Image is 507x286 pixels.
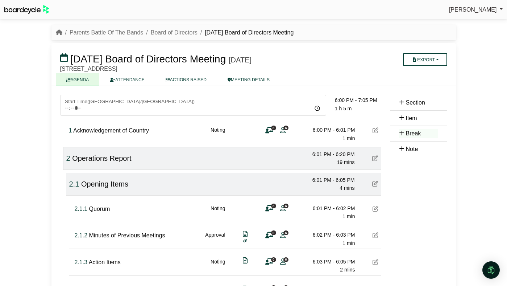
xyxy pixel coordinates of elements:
span: Click to fine tune number [75,206,88,212]
span: 6 [283,230,288,235]
span: Note [406,146,418,152]
div: Approval [205,231,225,247]
div: 6:00 PM - 7:05 PM [335,96,386,104]
div: 6:00 PM - 6:01 PM [304,126,355,134]
span: [DATE] Board of Directors Meeting [70,53,226,65]
span: 0 [271,204,276,208]
span: Click to fine tune number [69,127,72,134]
span: Break [406,130,421,136]
a: ATTENDANCE [99,73,155,86]
div: [DATE] [229,56,252,64]
span: 6 [283,126,288,130]
li: [DATE] Board of Directors Meeting [198,28,294,37]
span: Click to fine tune number [66,154,70,162]
div: Noting [211,126,225,142]
span: [PERSON_NAME] [449,7,497,13]
span: Operations Report [72,154,131,162]
span: 1 min [342,240,355,246]
span: 1 min [342,135,355,141]
span: 2 mins [340,267,355,273]
span: Action Items [89,259,121,265]
div: 6:01 PM - 6:20 PM [304,150,355,158]
a: AGENDA [56,73,100,86]
a: MEETING DETAILS [217,73,280,86]
span: 0 [271,230,276,235]
span: Section [406,99,425,106]
a: ACTIONS RAISED [155,73,217,86]
span: Item [406,115,417,121]
span: Opening Items [81,180,128,188]
span: 0 [271,126,276,130]
span: 1 min [342,213,355,219]
span: Minutes of Previous Meetings [89,232,165,238]
div: Noting [211,258,225,274]
div: Open Intercom Messenger [482,261,500,279]
div: 6:03 PM - 6:05 PM [304,258,355,266]
span: Acknowledgement of Country [73,127,149,134]
span: 6 [283,204,288,208]
a: Board of Directors [151,29,198,36]
a: [PERSON_NAME] [449,5,503,15]
nav: breadcrumb [56,28,294,37]
span: 4 mins [340,185,354,191]
button: Export [403,53,447,66]
div: Noting [211,204,225,221]
img: BoardcycleBlackGreen-aaafeed430059cb809a45853b8cf6d952af9d84e6e89e1f1685b34bfd5cb7d64.svg [4,5,49,14]
span: Click to fine tune number [75,232,88,238]
div: 6:02 PM - 6:03 PM [304,231,355,239]
span: Click to fine tune number [75,259,88,265]
span: Quorum [89,206,110,212]
span: 19 mins [337,159,354,165]
a: Parents Battle Of The Bands [70,29,143,36]
div: 6:01 PM - 6:05 PM [304,176,355,184]
div: 6:01 PM - 6:02 PM [304,204,355,212]
span: 6 [283,257,288,262]
span: Click to fine tune number [69,180,79,188]
span: 1 h 5 m [335,106,352,111]
span: [STREET_ADDRESS] [60,66,117,72]
span: 0 [271,257,276,262]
